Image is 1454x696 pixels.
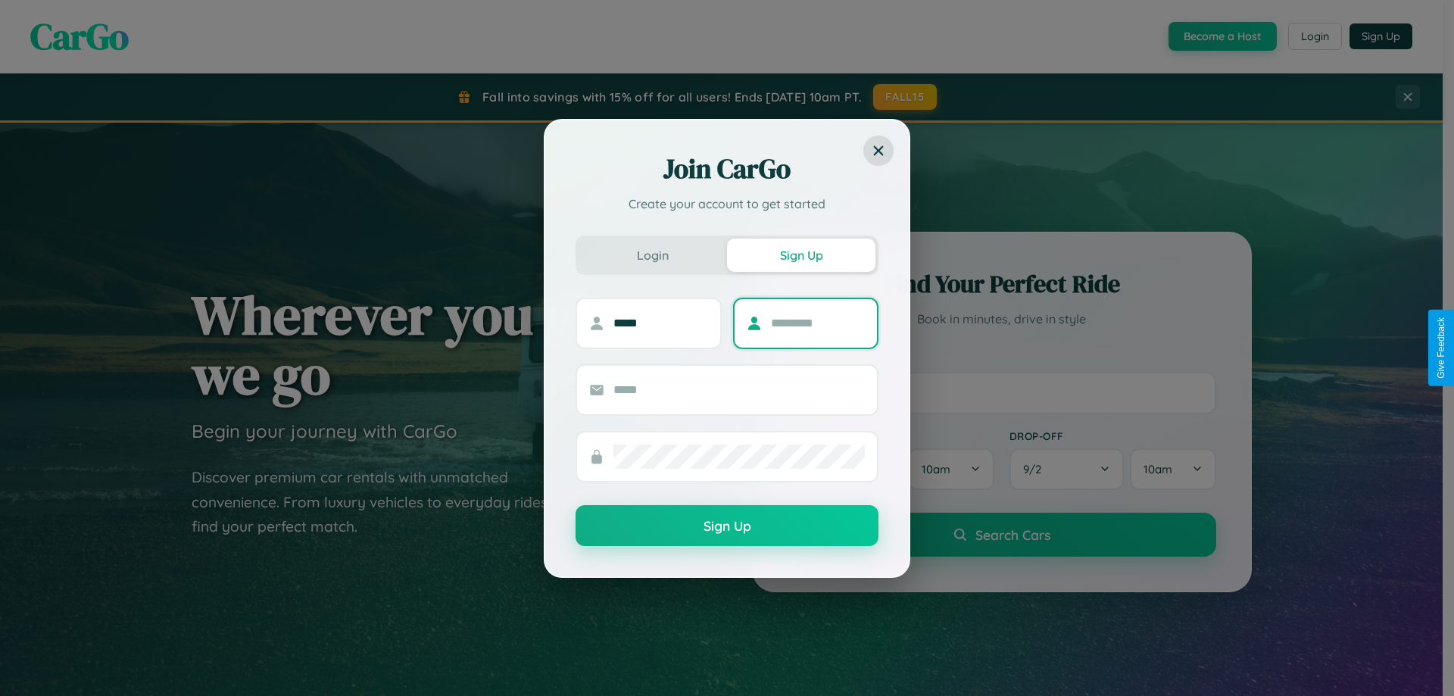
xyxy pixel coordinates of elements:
[1436,317,1446,379] div: Give Feedback
[576,151,878,187] h2: Join CarGo
[576,195,878,213] p: Create your account to get started
[576,505,878,546] button: Sign Up
[727,239,875,272] button: Sign Up
[579,239,727,272] button: Login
